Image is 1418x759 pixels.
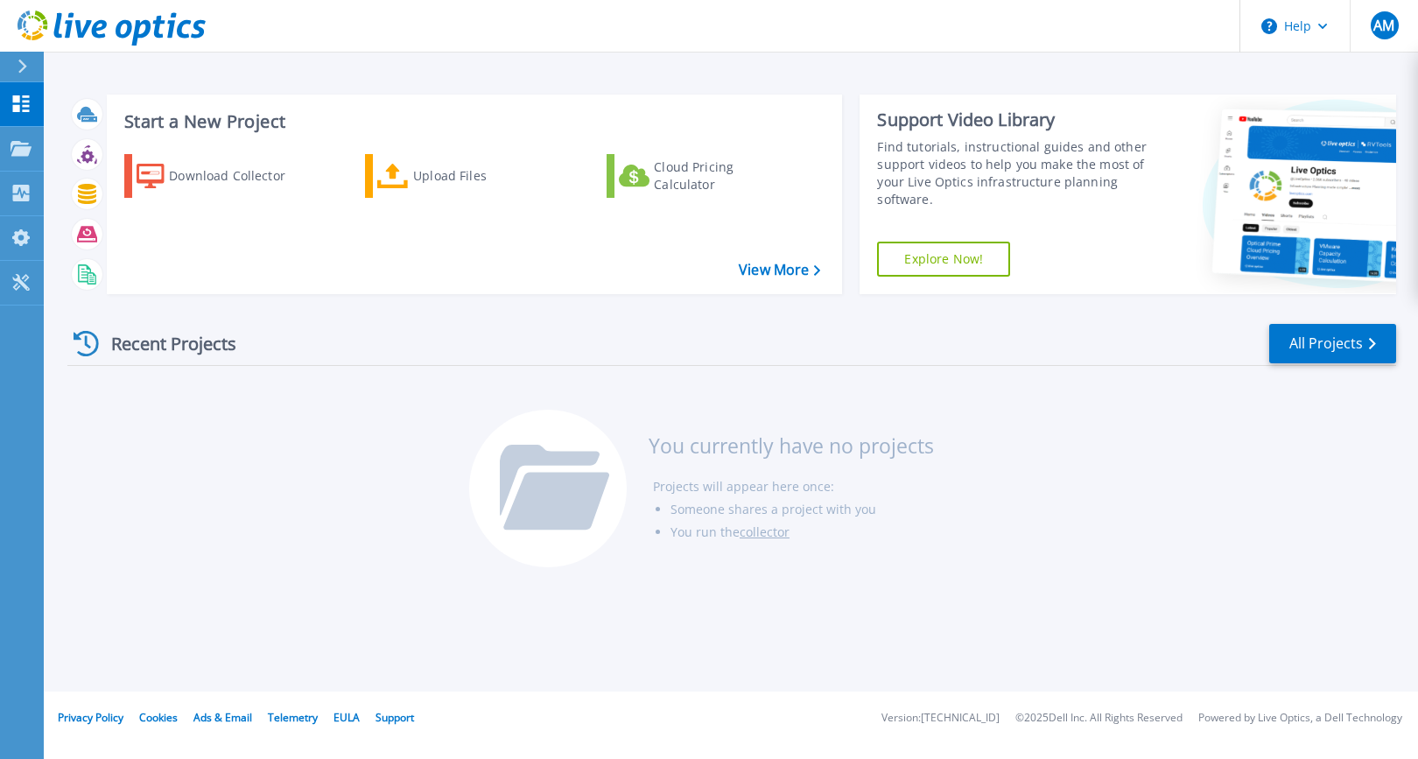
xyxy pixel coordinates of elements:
[653,475,934,498] li: Projects will appear here once:
[124,112,820,131] h3: Start a New Project
[139,710,178,725] a: Cookies
[268,710,318,725] a: Telemetry
[365,154,560,198] a: Upload Files
[739,262,820,278] a: View More
[67,322,260,365] div: Recent Projects
[169,158,309,193] div: Download Collector
[877,242,1010,277] a: Explore Now!
[1269,324,1396,363] a: All Projects
[124,154,319,198] a: Download Collector
[376,710,414,725] a: Support
[607,154,802,198] a: Cloud Pricing Calculator
[654,158,794,193] div: Cloud Pricing Calculator
[670,521,934,544] li: You run the
[1198,713,1402,724] li: Powered by Live Optics, a Dell Technology
[1373,18,1394,32] span: AM
[1015,713,1183,724] li: © 2025 Dell Inc. All Rights Reserved
[670,498,934,521] li: Someone shares a project with you
[877,109,1148,131] div: Support Video Library
[877,138,1148,208] div: Find tutorials, instructional guides and other support videos to help you make the most of your L...
[58,710,123,725] a: Privacy Policy
[413,158,553,193] div: Upload Files
[193,710,252,725] a: Ads & Email
[881,713,1000,724] li: Version: [TECHNICAL_ID]
[740,524,790,540] a: collector
[333,710,360,725] a: EULA
[649,436,934,455] h3: You currently have no projects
